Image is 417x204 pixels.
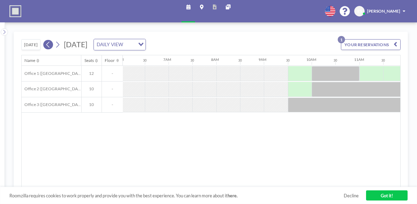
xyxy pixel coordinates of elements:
span: Office 3 ([GEOGRAPHIC_DATA]) [22,102,81,107]
span: [DATE] [64,40,87,49]
span: - [102,71,123,76]
div: Search for option [94,39,145,50]
span: - [102,86,123,92]
button: YOUR RESERVATIONS1 [341,39,401,50]
div: 30 [191,59,194,63]
a: Got it! [366,190,408,201]
div: 30 [334,59,337,63]
div: 10AM [306,57,316,62]
input: Search for option [125,41,134,48]
span: Office 1 ([GEOGRAPHIC_DATA]) [22,71,81,76]
div: 30 [238,59,242,63]
span: ES [357,9,362,14]
div: 8AM [211,57,219,62]
img: organization-logo [9,5,21,17]
div: 30 [286,59,290,63]
div: Name [24,58,35,63]
a: Decline [344,193,359,198]
span: 12 [82,71,102,76]
div: 7AM [163,57,171,62]
span: DAILY VIEW [95,41,124,48]
div: 30 [143,59,147,63]
div: 11AM [354,57,364,62]
a: here. [228,193,238,198]
p: 1 [338,36,345,43]
span: Roomzilla requires cookies to work properly and provide you with the best experience. You can lea... [9,193,344,198]
span: 10 [82,102,102,107]
div: Seats [84,58,94,63]
div: Floor [105,58,115,63]
button: [DATE] [21,39,40,50]
span: [PERSON_NAME] [367,8,400,14]
span: Office 2 ([GEOGRAPHIC_DATA]) [22,86,81,92]
span: - [102,102,123,107]
div: 9AM [259,57,266,62]
div: 30 [381,59,385,63]
span: 10 [82,86,102,92]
